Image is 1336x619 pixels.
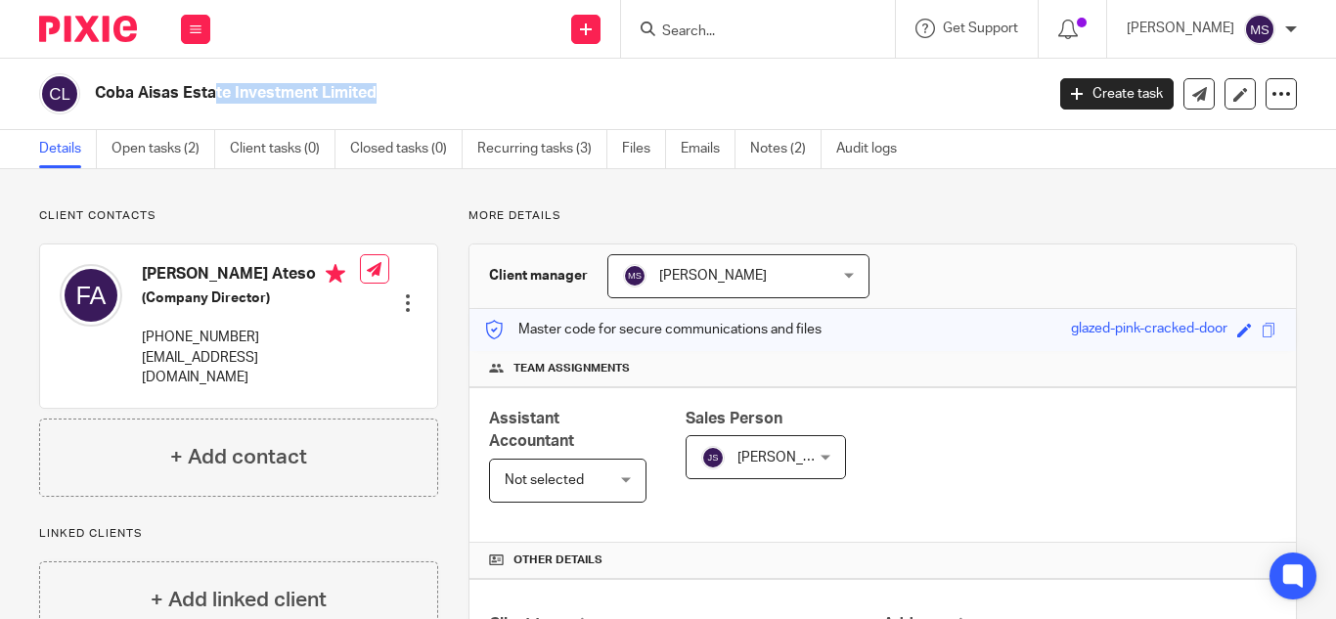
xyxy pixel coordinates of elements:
[489,411,574,449] span: Assistant Accountant
[943,22,1018,35] span: Get Support
[151,585,327,615] h4: + Add linked client
[513,553,602,568] span: Other details
[111,130,215,168] a: Open tasks (2)
[95,83,844,104] h2: Coba Aisas Estate Investment Limited
[686,411,782,426] span: Sales Person
[39,73,80,114] img: svg%3E
[468,208,1297,224] p: More details
[737,451,845,464] span: [PERSON_NAME]
[477,130,607,168] a: Recurring tasks (3)
[39,130,97,168] a: Details
[1060,78,1174,110] a: Create task
[350,130,463,168] a: Closed tasks (0)
[39,16,137,42] img: Pixie
[142,348,360,388] p: [EMAIL_ADDRESS][DOMAIN_NAME]
[681,130,735,168] a: Emails
[484,320,822,339] p: Master code for secure communications and files
[142,264,360,288] h4: [PERSON_NAME] Ateso
[142,328,360,347] p: [PHONE_NUMBER]
[39,526,438,542] p: Linked clients
[623,264,646,287] img: svg%3E
[660,23,836,41] input: Search
[701,446,725,469] img: svg%3E
[170,442,307,472] h4: + Add contact
[1127,19,1234,38] p: [PERSON_NAME]
[1244,14,1275,45] img: svg%3E
[622,130,666,168] a: Files
[750,130,822,168] a: Notes (2)
[659,269,767,283] span: [PERSON_NAME]
[513,361,630,376] span: Team assignments
[60,264,122,327] img: svg%3E
[142,288,360,308] h5: (Company Director)
[39,208,438,224] p: Client contacts
[489,266,588,286] h3: Client manager
[505,473,584,487] span: Not selected
[230,130,335,168] a: Client tasks (0)
[836,130,912,168] a: Audit logs
[326,264,345,284] i: Primary
[1071,319,1227,341] div: glazed-pink-cracked-door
